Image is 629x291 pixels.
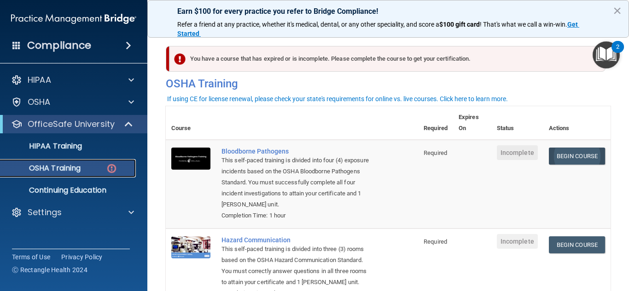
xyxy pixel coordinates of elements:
[11,207,134,218] a: Settings
[593,41,620,68] button: Open Resource Center, 2 new notifications
[28,74,51,86] p: HIPAA
[453,106,491,140] th: Expires On
[27,39,91,52] h4: Compliance
[166,106,216,140] th: Course
[177,7,599,16] p: Earn $100 for every practice you refer to Bridge Compliance!
[12,252,50,262] a: Terms of Use
[166,94,509,103] button: If using CE for license renewal, please check your state's requirements for online vs. live cours...
[11,97,134,108] a: OSHA
[106,163,117,174] img: danger-circle.6113f641.png
[6,164,81,173] p: OSHA Training
[221,210,372,221] div: Completion Time: 1 hour
[549,148,605,165] a: Begin Course
[221,148,372,155] a: Bloodborne Pathogens
[61,252,103,262] a: Privacy Policy
[169,46,606,72] div: You have a course that has expired or is incomplete. Please complete the course to get your certi...
[418,106,453,140] th: Required
[11,10,136,28] img: PMB logo
[221,244,372,288] div: This self-paced training is divided into three (3) rooms based on the OSHA Hazard Communication S...
[616,47,619,59] div: 2
[439,21,480,28] strong: $100 gift card
[497,145,538,160] span: Incomplete
[166,77,611,90] h4: OSHA Training
[221,155,372,210] div: This self-paced training is divided into four (4) exposure incidents based on the OSHA Bloodborne...
[613,3,622,18] button: Close
[491,106,543,140] th: Status
[424,149,447,156] span: Required
[497,234,538,249] span: Incomplete
[11,74,134,86] a: HIPAA
[177,21,439,28] span: Refer a friend at any practice, whether it's medical, dental, or any other speciality, and score a
[28,207,62,218] p: Settings
[221,236,372,244] a: Hazard Communication
[28,97,51,108] p: OSHA
[6,186,132,195] p: Continuing Education
[28,119,115,130] p: OfficeSafe University
[424,238,447,245] span: Required
[177,21,579,37] a: Get Started
[11,119,134,130] a: OfficeSafe University
[480,21,567,28] span: ! That's what we call a win-win.
[12,265,87,274] span: Ⓒ Rectangle Health 2024
[6,142,82,151] p: HIPAA Training
[549,236,605,253] a: Begin Course
[174,53,186,65] img: exclamation-circle-solid-danger.72ef9ffc.png
[543,106,611,140] th: Actions
[167,96,508,102] div: If using CE for license renewal, please check your state's requirements for online vs. live cours...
